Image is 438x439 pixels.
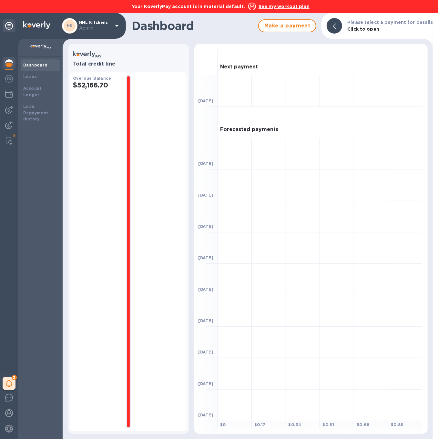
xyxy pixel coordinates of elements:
u: See my workout plan [259,4,310,9]
b: [DATE] [198,98,213,103]
img: Logo [23,21,50,29]
b: [DATE] [198,350,213,354]
b: [DATE] [198,381,213,386]
b: Loan Repayment History [23,104,48,122]
b: [DATE] [198,318,213,323]
h2: $52,166.70 [73,81,121,89]
h3: Forecasted payments [220,127,278,133]
h3: Total credit line [73,61,184,67]
b: [DATE] [198,287,213,292]
b: [DATE] [198,161,213,166]
b: [DATE] [198,413,213,417]
p: Admin [79,25,111,32]
b: $ 0.85 [391,422,403,427]
h1: Dashboard [132,19,255,33]
b: $ 0.68 [357,422,369,427]
b: HK [67,23,73,28]
b: $ 0.17 [254,422,266,427]
img: Wallets [5,90,13,98]
b: $ 0.34 [289,422,301,427]
b: Click to open [347,26,379,32]
span: Make a payment [264,22,311,30]
b: Overdue Balance [73,76,111,81]
span: 2 [12,375,17,380]
p: HNL Kitchens [79,20,111,32]
div: Unpin categories [3,19,15,32]
b: Your KoverlyPay account is in material default. [132,4,245,9]
b: Dashboard [23,63,48,67]
b: Please select a payment for details [347,20,433,25]
b: [DATE] [198,255,213,260]
b: Loans [23,74,37,79]
button: Make a payment [258,19,316,32]
b: [DATE] [198,193,213,198]
b: $ 0.51 [322,422,334,427]
b: $ 0 [220,422,226,427]
b: Account Ledger [23,86,42,97]
img: Foreign exchange [5,75,13,83]
b: [DATE] [198,224,213,229]
h3: Next payment [220,64,258,70]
